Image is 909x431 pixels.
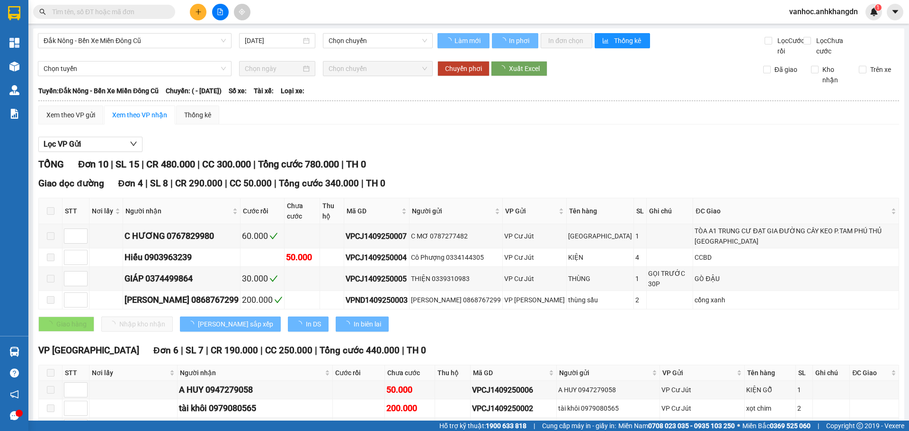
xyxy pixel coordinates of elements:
[343,321,354,327] span: loading
[347,206,400,216] span: Mã GD
[876,4,880,11] span: 1
[10,390,19,399] span: notification
[285,198,320,224] th: Chưa cước
[439,421,526,431] span: Hỗ trợ kỹ thuật:
[241,198,285,224] th: Cước rồi
[179,402,331,415] div: tài khôi 0979080565
[797,385,811,395] div: 1
[130,140,137,148] span: down
[499,65,509,72] span: loading
[407,345,426,356] span: TH 0
[112,110,167,120] div: Xem theo VP nhận
[38,317,94,332] button: Giao hàng
[10,369,19,378] span: question-circle
[10,411,19,420] span: message
[9,347,19,357] img: warehouse-icon
[150,178,168,189] span: SL 8
[44,138,81,150] span: Lọc VP Gửi
[39,9,46,15] span: search
[866,64,895,75] span: Trên xe
[274,178,276,189] span: |
[195,9,202,15] span: plus
[279,178,359,189] span: Tổng cước 340.000
[486,422,526,430] strong: 1900 633 818
[695,226,897,246] div: TÒA A1 TRUNG CƯ ĐẠT GIA ĐƯỜNG CÂY KEO P.TAM PHÚ THỦ [GEOGRAPHIC_DATA]
[402,345,404,356] span: |
[505,206,557,216] span: VP Gửi
[542,421,616,431] span: Cung cấp máy in - giấy in:
[258,158,339,170] span: Tổng cước 780.000
[602,37,610,45] span: bar-chart
[125,293,239,307] div: [PERSON_NAME] 0868767299
[44,62,226,76] span: Chọn tuyến
[891,8,900,16] span: caret-down
[38,345,139,356] span: VP [GEOGRAPHIC_DATA]
[184,110,211,120] div: Thống kê
[559,368,650,378] span: Người gửi
[742,421,811,431] span: Miền Bắc
[242,293,283,307] div: 200.000
[661,385,743,395] div: VP Cư Jút
[647,198,694,224] th: Ghi chú
[354,319,381,329] span: In biên lai
[746,403,794,413] div: xọt chim
[796,365,813,381] th: SL
[509,63,540,74] span: Xuất Excel
[558,385,658,395] div: A HUY 0947279058
[116,158,139,170] span: SL 15
[614,35,642,46] span: Thống kê
[344,224,410,248] td: VPCJ1409250007
[187,321,198,327] span: loading
[333,365,385,381] th: Cước rồi
[509,35,531,46] span: In phơi
[175,178,223,189] span: CR 290.000
[190,4,206,20] button: plus
[253,158,256,170] span: |
[230,178,272,189] span: CC 50.000
[274,296,283,304] span: check
[92,368,168,378] span: Nơi lấy
[503,224,567,248] td: VP Cư Jút
[813,365,850,381] th: Ghi chú
[635,252,645,263] div: 4
[411,273,501,284] div: THIỆN 0339310983
[870,8,878,16] img: icon-new-feature
[242,229,283,243] div: 60.000
[503,267,567,291] td: VP Cư Jút
[111,158,113,170] span: |
[197,158,200,170] span: |
[634,198,647,224] th: SL
[78,158,108,170] span: Đơn 10
[38,178,104,189] span: Giao dọc đường
[771,64,801,75] span: Đã giao
[746,385,794,395] div: KIỆN GỖ
[346,273,408,285] div: VPCJ1409250005
[38,137,143,152] button: Lọc VP Gửi
[445,37,453,44] span: loading
[346,294,408,306] div: VPND1409250003
[320,198,344,224] th: Thu hộ
[202,158,251,170] span: CC 300.000
[660,381,745,399] td: VP Cư Jút
[306,319,321,329] span: In DS
[9,109,19,119] img: solution-icon
[346,230,408,242] div: VPCJ1409250007
[386,383,433,396] div: 50.000
[491,61,547,76] button: Xuất Excel
[125,272,239,285] div: GIÁP 0374499864
[62,365,89,381] th: STT
[819,64,852,85] span: Kho nhận
[217,9,223,15] span: file-add
[344,267,410,291] td: VPCJ1409250005
[234,4,250,20] button: aim
[198,319,273,329] span: [PERSON_NAME] sắp xếp
[225,178,227,189] span: |
[239,9,245,15] span: aim
[568,273,632,284] div: THÙNG
[660,399,745,418] td: VP Cư Jút
[125,206,231,216] span: Người nhận
[315,345,317,356] span: |
[504,252,565,263] div: VP Cư Jút
[504,273,565,284] div: VP Cư Jút
[101,317,173,332] button: Nhập kho nhận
